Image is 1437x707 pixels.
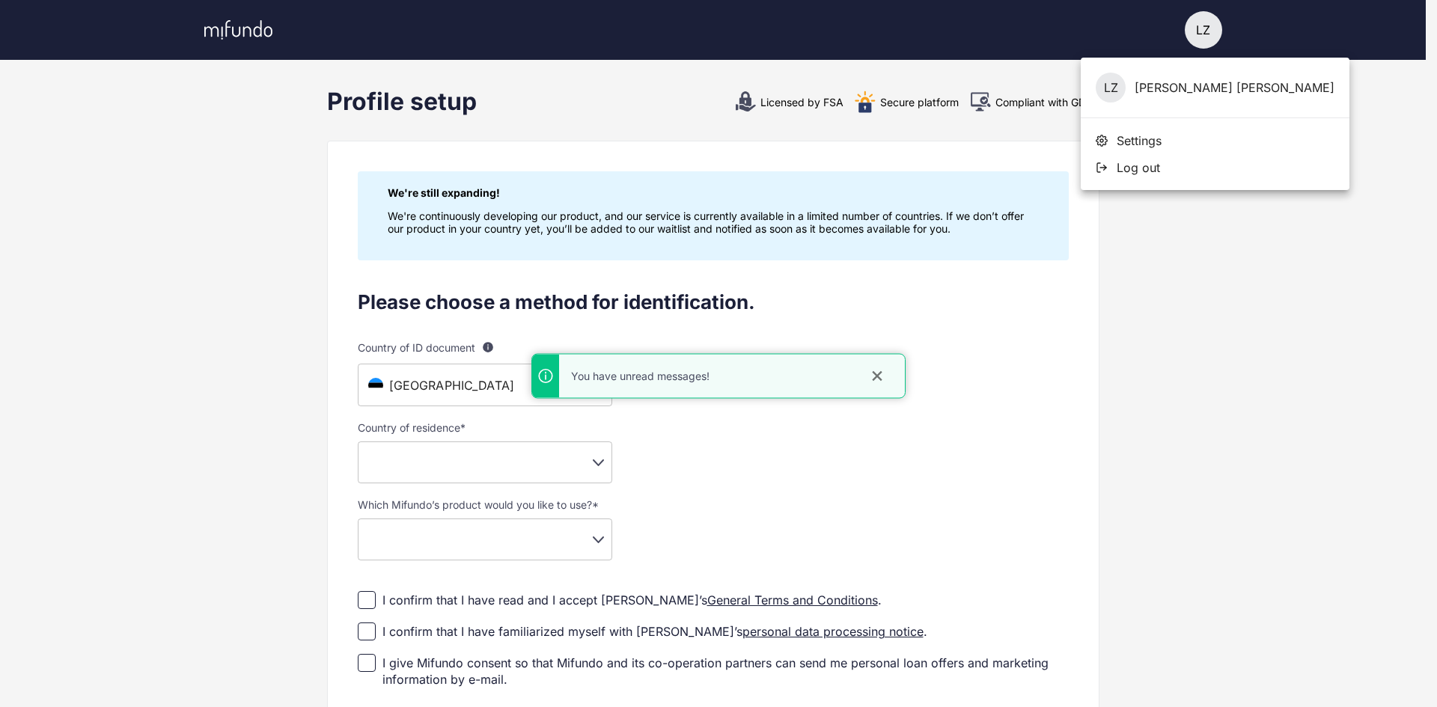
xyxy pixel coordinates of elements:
a: LZ[PERSON_NAME] [PERSON_NAME] [1081,58,1349,118]
a: Log out [1096,160,1334,175]
a: Settings [1096,133,1334,160]
div: [PERSON_NAME] [PERSON_NAME] [1081,58,1349,118]
span: Settings [1117,133,1162,148]
div: LZ [1096,73,1126,102]
div: You have unread messages! [559,369,867,384]
span: Log out [1117,160,1160,175]
button: close [867,367,887,386]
